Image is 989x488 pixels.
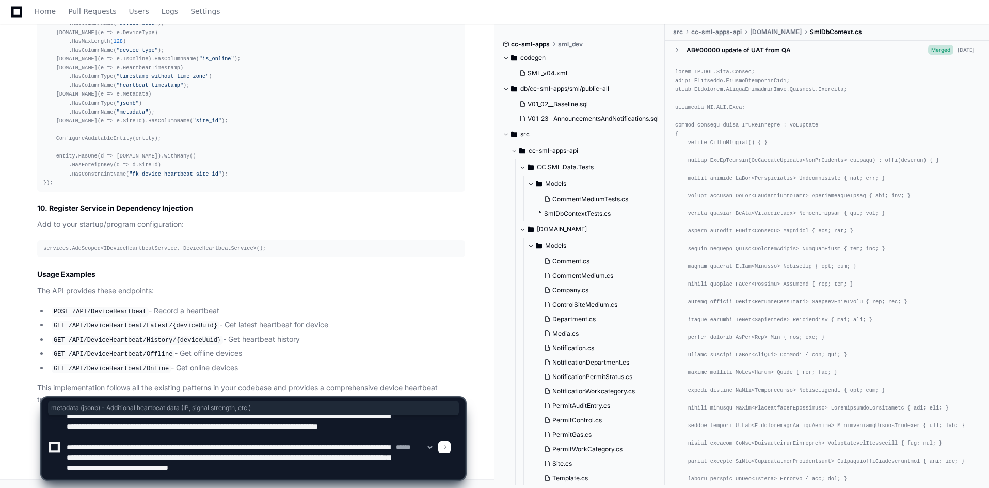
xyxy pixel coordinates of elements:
[673,28,683,36] span: src
[552,358,629,367] span: NotificationDepartment.cs
[545,180,566,188] span: Models
[49,305,465,318] li: - Record a heartbeat
[503,50,657,66] button: codegen
[49,319,465,332] li: - Get latest heartbeat for device
[117,82,183,88] span: "heartbeat_timestamp"
[37,269,465,279] h2: Usage Examples
[52,364,171,373] code: GET /API/DeviceHeartbeat/Online
[515,66,651,81] button: SML_v04.xml
[49,334,465,346] li: - Get heartbeat history
[117,100,139,106] span: "jsonb"
[687,45,791,54] div: AB#00000 update of UAT from QA
[515,112,659,126] button: V01_23__AnnouncementsAndNotifications.sql
[528,176,668,192] button: Models
[199,56,234,62] span: "is_online"
[537,225,587,233] span: [DOMAIN_NAME]
[558,40,583,49] span: sml_dev
[540,283,662,297] button: Company.cs
[544,210,611,218] span: SmlDbContextTests.cs
[511,52,517,64] svg: Directory
[193,118,221,124] span: "site_id"
[552,329,579,338] span: Media.cs
[519,159,668,176] button: CC.SML.Data.Tests
[52,321,219,330] code: GET /API/DeviceHeartbeat/Latest/{deviceUuid}
[552,373,632,381] span: NotificationPermitStatus.cs
[503,126,657,143] button: src
[511,40,550,49] span: cc-sml-apps
[540,341,662,355] button: Notification.cs
[528,238,668,254] button: Models
[37,203,465,213] h3: 10. Register Service in Dependency Injection
[37,285,465,297] p: The API provides these endpoints:
[519,145,525,157] svg: Directory
[129,171,221,177] span: "fk_device_heartbeat_site_id"
[750,28,802,36] span: [DOMAIN_NAME]
[114,38,123,44] span: 128
[511,83,517,95] svg: Directory
[51,404,456,412] span: metadata (jsonb) - Additional heartbeat data (IP, signal strength, etc.)
[552,315,596,323] span: Department.cs
[691,28,742,36] span: cc-sml-apps-api
[520,130,530,138] span: src
[117,73,209,80] span: "timestamp without time zone"
[958,46,975,54] div: [DATE]
[511,143,665,159] button: cc-sml-apps-api
[520,54,546,62] span: codegen
[529,147,578,155] span: cc-sml-apps-api
[540,355,662,370] button: NotificationDepartment.cs
[519,221,668,238] button: [DOMAIN_NAME]
[810,28,862,36] span: SmlDbContext.cs
[540,326,662,341] button: Media.cs
[545,242,566,250] span: Models
[537,163,594,171] span: CC.SML.Data.Tests
[49,348,465,360] li: - Get offline devices
[528,115,659,123] span: V01_23__AnnouncementsAndNotifications.sql
[536,178,542,190] svg: Directory
[552,301,617,309] span: ControlSiteMedium.cs
[52,307,149,317] code: POST /API/DeviceHeartbeat
[162,8,178,14] span: Logs
[928,45,953,55] span: Merged
[552,344,594,352] span: Notification.cs
[528,69,567,77] span: SML_v04.xml
[49,362,465,374] li: - Get online devices
[35,8,56,14] span: Home
[552,257,589,265] span: Comment.cs
[540,370,662,384] button: NotificationPermitStatus.cs
[52,336,223,345] code: GET /API/DeviceHeartbeat/History/{deviceUuid}
[68,8,116,14] span: Pull Requests
[536,240,542,252] svg: Directory
[511,128,517,140] svg: Directory
[540,312,662,326] button: Department.cs
[552,195,628,203] span: CommentMediumTests.cs
[515,97,659,112] button: V01_02__Baseline.sql
[37,218,465,230] p: Add to your startup/program configuration:
[528,223,534,235] svg: Directory
[528,100,588,108] span: V01_02__Baseline.sql
[532,207,662,221] button: SmlDbContextTests.cs
[520,85,609,93] span: db/cc-sml-apps/sml/public-all
[552,286,588,294] span: Company.cs
[540,297,662,312] button: ControlSiteMedium.cs
[528,161,534,174] svg: Directory
[117,47,158,53] span: "device_type"
[540,269,662,283] button: CommentMedium.cs
[117,109,149,115] span: "metadata"
[540,192,662,207] button: CommentMediumTests.cs
[503,81,657,97] button: db/cc-sml-apps/sml/public-all
[190,8,220,14] span: Settings
[129,8,149,14] span: Users
[52,350,174,359] code: GET /API/DeviceHeartbeat/Offline
[43,244,459,253] div: services.AddScoped<IDeviceHeartbeatService, DeviceHeartbeatService>();
[552,272,613,280] span: CommentMedium.cs
[540,254,662,269] button: Comment.cs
